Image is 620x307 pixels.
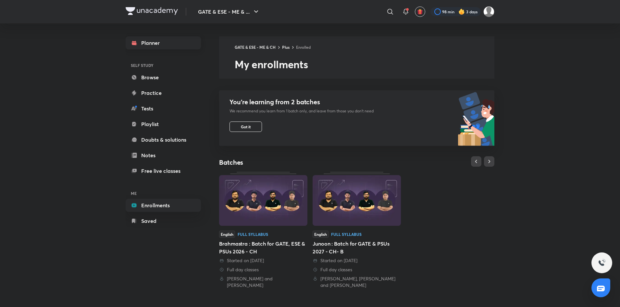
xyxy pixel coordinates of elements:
[313,175,401,226] img: Thumbnail
[313,240,401,255] div: Junoon : Batch for GATE & PSUs 2027 - CH- B
[219,231,235,238] span: English
[219,175,307,226] img: Thumbnail
[458,90,494,146] img: batch
[238,232,268,236] div: Full Syllabus
[219,275,307,288] div: Devendra Poonia and Ankur Bansal
[126,36,201,49] a: Planner
[126,86,201,99] a: Practice
[219,172,307,288] a: ThumbnailEnglishFull SyllabusBrahmastra : Batch for GATE, ESE & PSUs 2026 - CH Started on [DATE] ...
[126,133,201,146] a: Doubts & solutions
[229,109,374,114] p: We recommend you learn from 1 batch only, and leave from those you don’t need
[126,199,201,212] a: Enrollments
[126,188,201,199] h6: ME
[194,5,264,18] button: GATE & ESE - ME & ...
[229,122,262,132] button: Got it
[282,45,290,50] a: Plus
[229,98,374,106] h4: You’re learning from 2 batches
[126,164,201,177] a: Free live classes
[417,9,423,15] img: avatar
[313,231,329,238] span: English
[126,118,201,131] a: Playlist
[235,58,494,71] h2: My enrollments
[126,7,178,15] img: Company Logo
[219,266,307,273] div: Full day classes
[126,71,201,84] a: Browse
[219,158,357,167] h4: Batches
[126,60,201,71] h6: SELF STUDY
[126,102,201,115] a: Tests
[313,266,401,273] div: Full day classes
[313,275,401,288] div: Devendra Poonia, Manish Rajput and Aman Raj
[483,6,494,17] img: Prakhar Mishra
[126,7,178,17] a: Company Logo
[126,149,201,162] a: Notes
[126,214,201,227] a: Saved
[415,6,425,17] button: avatar
[313,172,401,288] a: ThumbnailEnglishFull SyllabusJunoon : Batch for GATE & PSUs 2027 - CH- B Started on [DATE] Full d...
[219,240,307,255] div: Brahmastra : Batch for GATE, ESE & PSUs 2026 - CH
[296,45,311,50] a: Enrolled
[241,124,251,129] span: Got it
[219,257,307,264] div: Started on 31 Jul 2025
[598,259,606,267] img: ttu
[313,257,401,264] div: Started on 27 Jun 2025
[458,8,465,15] img: streak
[235,45,276,50] a: GATE & ESE - ME & CH
[331,232,362,236] div: Full Syllabus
